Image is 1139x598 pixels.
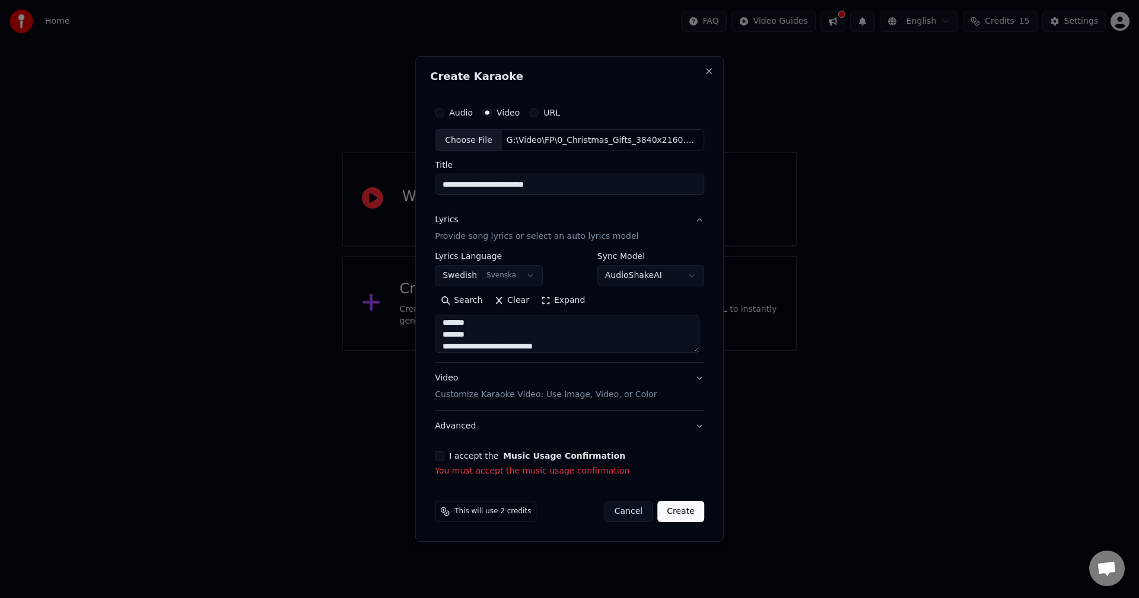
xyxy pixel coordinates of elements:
[597,252,704,261] label: Sync Model
[435,205,704,252] button: LyricsProvide song lyrics or select an auto lyrics model
[543,108,560,117] label: URL
[435,363,704,411] button: VideoCustomize Karaoke Video: Use Image, Video, or Color
[435,130,502,151] div: Choose File
[449,108,473,117] label: Audio
[435,252,543,261] label: Lyrics Language
[435,292,488,311] button: Search
[488,292,535,311] button: Clear
[435,411,704,442] button: Advanced
[502,135,704,146] div: G:\Video\FP\0_Christmas_Gifts_3840x2160.mp4
[497,108,520,117] label: Video
[430,71,709,82] h2: Create Karaoke
[657,501,704,522] button: Create
[435,389,657,401] p: Customize Karaoke Video: Use Image, Video, or Color
[435,161,704,170] label: Title
[449,452,625,460] label: I accept the
[435,465,704,477] p: You must accept the music usage confirmation
[435,215,458,226] div: Lyrics
[435,231,638,243] p: Provide song lyrics or select an auto lyrics model
[605,501,653,522] button: Cancel
[435,252,704,363] div: LyricsProvide song lyrics or select an auto lyrics model
[435,373,657,401] div: Video
[454,507,531,516] span: This will use 2 credits
[503,452,625,460] button: I accept the
[535,292,591,311] button: Expand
